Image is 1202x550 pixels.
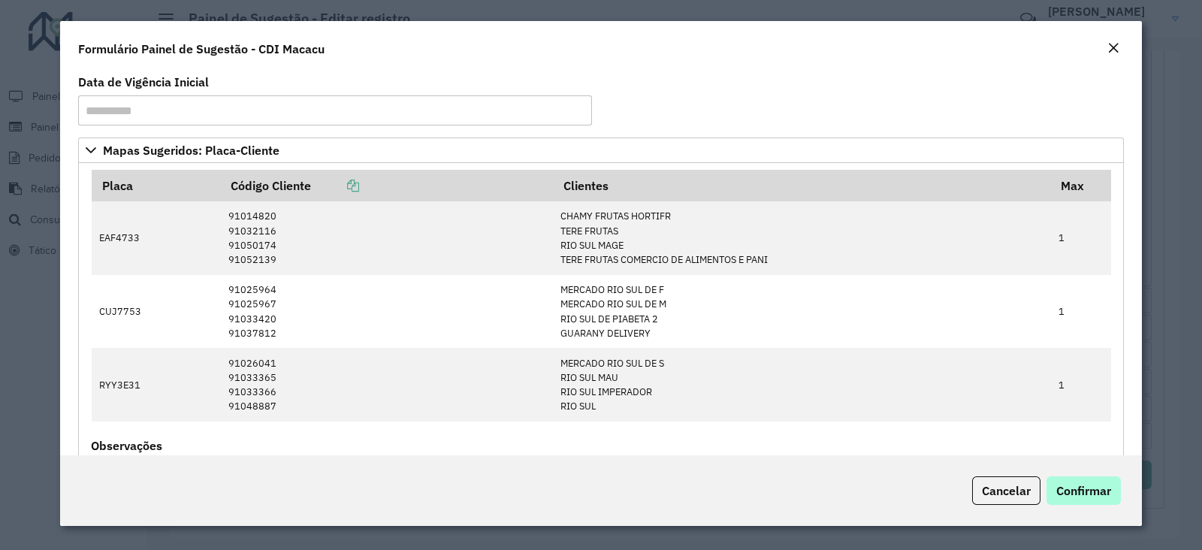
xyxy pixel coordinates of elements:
[972,476,1040,505] button: Cancelar
[220,201,553,274] td: 91014820 91032116 91050174 91052139
[1051,170,1111,201] th: Max
[1051,201,1111,274] td: 1
[92,275,221,349] td: CUJ7753
[1051,275,1111,349] td: 1
[78,40,325,58] h4: Formulário Painel de Sugestão - CDI Macacu
[92,170,221,201] th: Placa
[553,348,1051,422] td: MERCADO RIO SUL DE S RIO SUL MAU RIO SUL IMPERADOR RIO SUL
[92,201,221,274] td: EAF4733
[1051,348,1111,422] td: 1
[92,348,221,422] td: RYY3E31
[553,201,1051,274] td: CHAMY FRUTAS HORTIFR TERE FRUTAS RIO SUL MAGE TERE FRUTAS COMERCIO DE ALIMENTOS E PANI
[78,137,1124,163] a: Mapas Sugeridos: Placa-Cliente
[1046,476,1121,505] button: Confirmar
[553,275,1051,349] td: MERCADO RIO SUL DE F MERCADO RIO SUL DE M RIO SUL DE PIABETA 2 GUARANY DELIVERY
[553,170,1051,201] th: Clientes
[311,178,359,193] a: Copiar
[220,348,553,422] td: 91026041 91033365 91033366 91048887
[78,73,209,91] label: Data de Vigência Inicial
[1107,42,1119,54] em: Fechar
[220,275,553,349] td: 91025964 91025967 91033420 91037812
[1103,39,1124,59] button: Close
[1056,483,1111,498] span: Confirmar
[982,483,1031,498] span: Cancelar
[91,437,162,455] label: Observações
[220,170,553,201] th: Código Cliente
[103,144,279,156] span: Mapas Sugeridos: Placa-Cliente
